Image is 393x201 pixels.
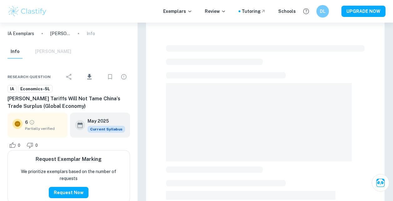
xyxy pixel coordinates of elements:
a: Schools [278,8,296,15]
img: Clastify logo [8,5,47,18]
a: IA [8,85,17,93]
div: Bookmark [104,71,116,83]
button: Help and Feedback [301,6,311,17]
span: IA [8,86,16,92]
span: Partially verified [25,126,63,131]
span: 0 [32,142,41,149]
a: Tutoring [242,8,266,15]
h6: Request Exemplar Marking [36,156,102,163]
div: Report issue [118,71,130,83]
p: [PERSON_NAME] Tariffs Will Not Tame China’s Trade Surplus (Global Economy) [50,30,70,37]
div: Download [77,69,103,85]
h6: DL [319,8,326,15]
p: We prioritize exemplars based on the number of requests [13,168,125,182]
a: Economics-SL [18,85,53,93]
span: 0 [14,142,24,149]
div: Dislike [25,140,41,150]
button: Request Now [49,187,88,198]
a: IA Exemplars [8,30,34,37]
button: DL [316,5,329,18]
span: Research question [8,74,51,80]
p: Review [205,8,226,15]
button: Ask Clai [372,174,389,192]
button: Info [8,45,23,59]
button: UPGRADE NOW [341,6,385,17]
p: 6 [25,119,28,126]
p: Exemplars [163,8,192,15]
div: Like [8,140,24,150]
span: Current Syllabus [88,126,125,133]
p: Info [87,30,95,37]
span: Economics-SL [18,86,52,92]
h6: [PERSON_NAME] Tariffs Will Not Tame China’s Trade Surplus (Global Economy) [8,95,130,110]
div: Share [63,71,75,83]
a: Grade partially verified [29,119,35,125]
div: This exemplar is based on the current syllabus. Feel free to refer to it for inspiration/ideas wh... [88,126,125,133]
h6: May 2025 [88,118,120,124]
